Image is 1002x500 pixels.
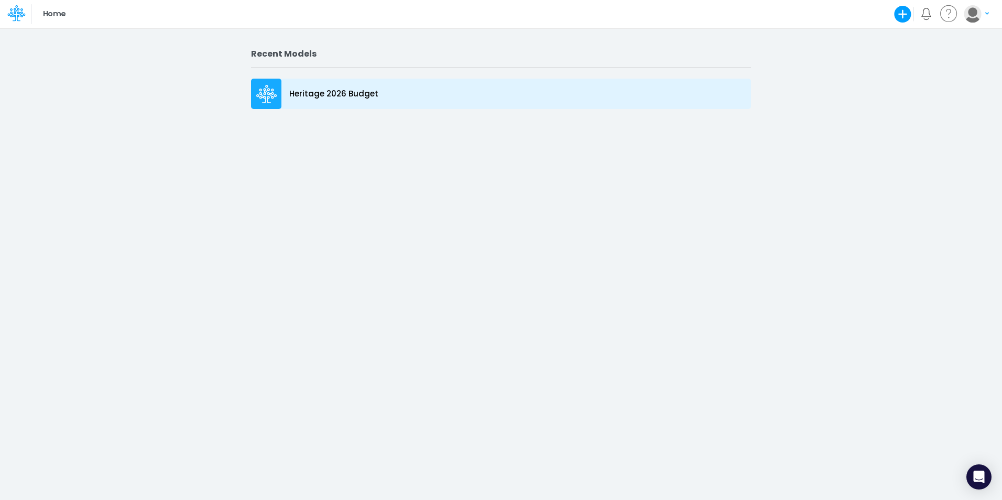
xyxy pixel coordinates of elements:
[920,8,932,20] a: Notifications
[966,464,992,490] div: Open Intercom Messenger
[289,88,378,100] p: Heritage 2026 Budget
[251,49,751,59] h2: Recent Models
[43,8,66,20] p: Home
[251,76,751,112] a: Heritage 2026 Budget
